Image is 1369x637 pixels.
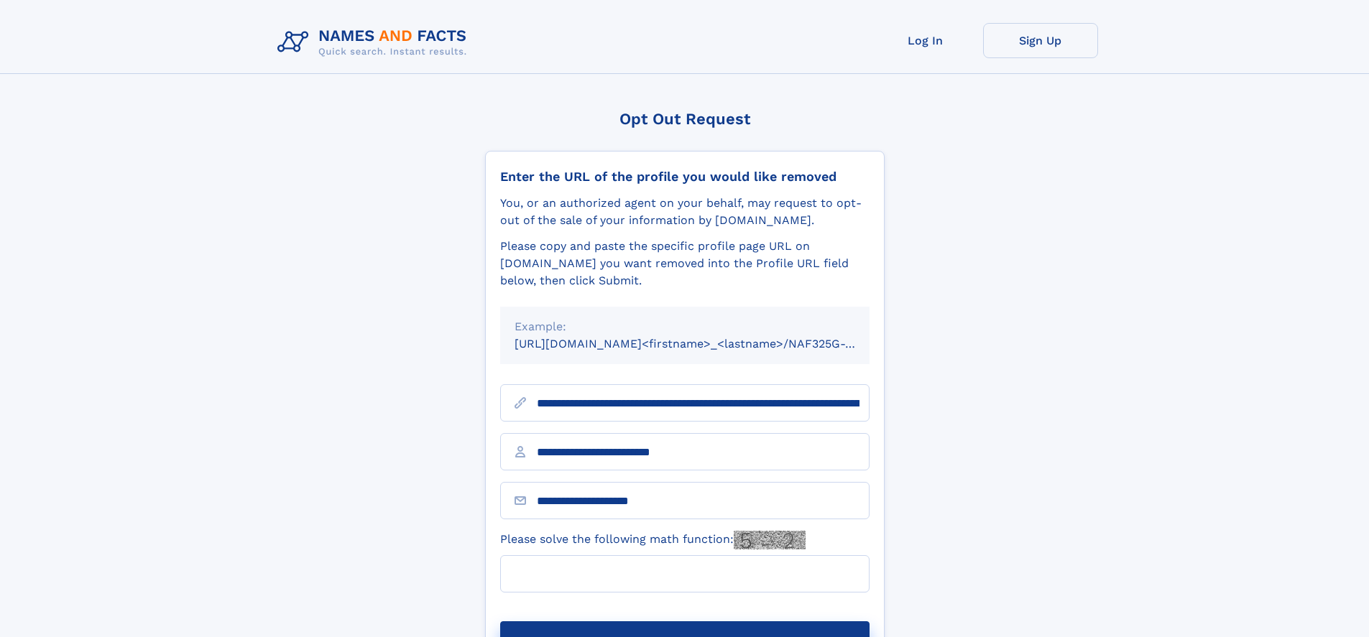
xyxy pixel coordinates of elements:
div: Opt Out Request [485,110,885,128]
div: Enter the URL of the profile you would like removed [500,169,870,185]
a: Sign Up [983,23,1098,58]
a: Log In [868,23,983,58]
small: [URL][DOMAIN_NAME]<firstname>_<lastname>/NAF325G-xxxxxxxx [515,337,897,350]
div: You, or an authorized agent on your behalf, may request to opt-out of the sale of your informatio... [500,195,870,229]
label: Please solve the following math function: [500,531,806,549]
div: Example: [515,318,855,335]
div: Please copy and paste the specific profile page URL on [DOMAIN_NAME] you want removed into the Pr... [500,238,870,289]
img: Logo Names and Facts [272,23,479,62]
